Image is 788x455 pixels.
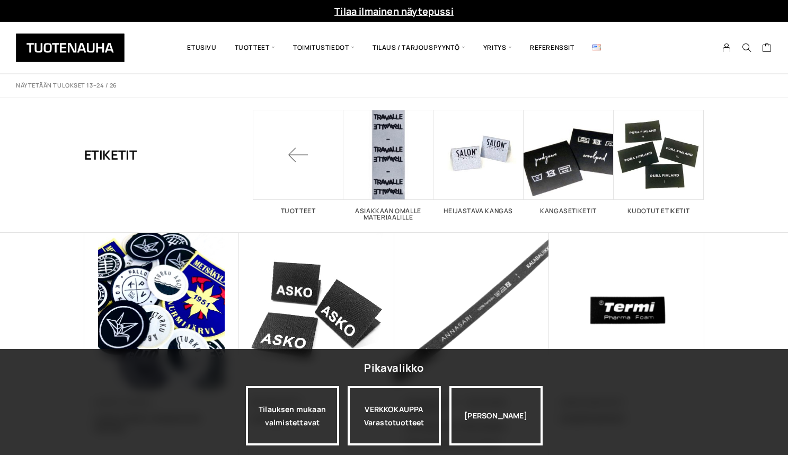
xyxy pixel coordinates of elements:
[364,30,474,66] span: Tilaus / Tarjouspyyntö
[762,42,772,55] a: Cart
[592,45,601,50] img: English
[16,82,117,90] p: Näytetään tulokset 13–24 / 26
[524,110,614,214] a: Visit product category Kangasetiketit
[433,110,524,214] a: Visit product category Heijastava kangas
[226,30,284,66] span: Tuotteet
[178,30,225,66] a: Etusivu
[253,208,343,214] h2: Tuotteet
[737,43,757,52] button: Search
[253,110,343,214] a: Tuotteet
[284,30,364,66] span: Toimitustiedot
[433,208,524,214] h2: Heijastava kangas
[343,110,433,221] a: Visit product category Asiakkaan omalle materiaalille
[521,30,583,66] a: Referenssit
[614,208,704,214] h2: Kudotut etiketit
[474,30,521,66] span: Yritys
[16,33,125,62] img: Tuotenauha Oy
[246,386,339,445] a: Tilauksen mukaan valmistettavat
[334,5,454,17] a: Tilaa ilmainen näytepussi
[716,43,737,52] a: My Account
[343,208,433,221] h2: Asiakkaan omalle materiaalille
[364,358,423,378] div: Pikavalikko
[524,208,614,214] h2: Kangasetiketit
[348,386,441,445] a: VERKKOKAUPPAVarastotuotteet
[449,386,543,445] div: [PERSON_NAME]
[84,110,137,200] h1: Etiketit
[614,110,704,214] a: Visit product category Kudotut etiketit
[348,386,441,445] div: VERKKOKAUPPA Varastotuotteet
